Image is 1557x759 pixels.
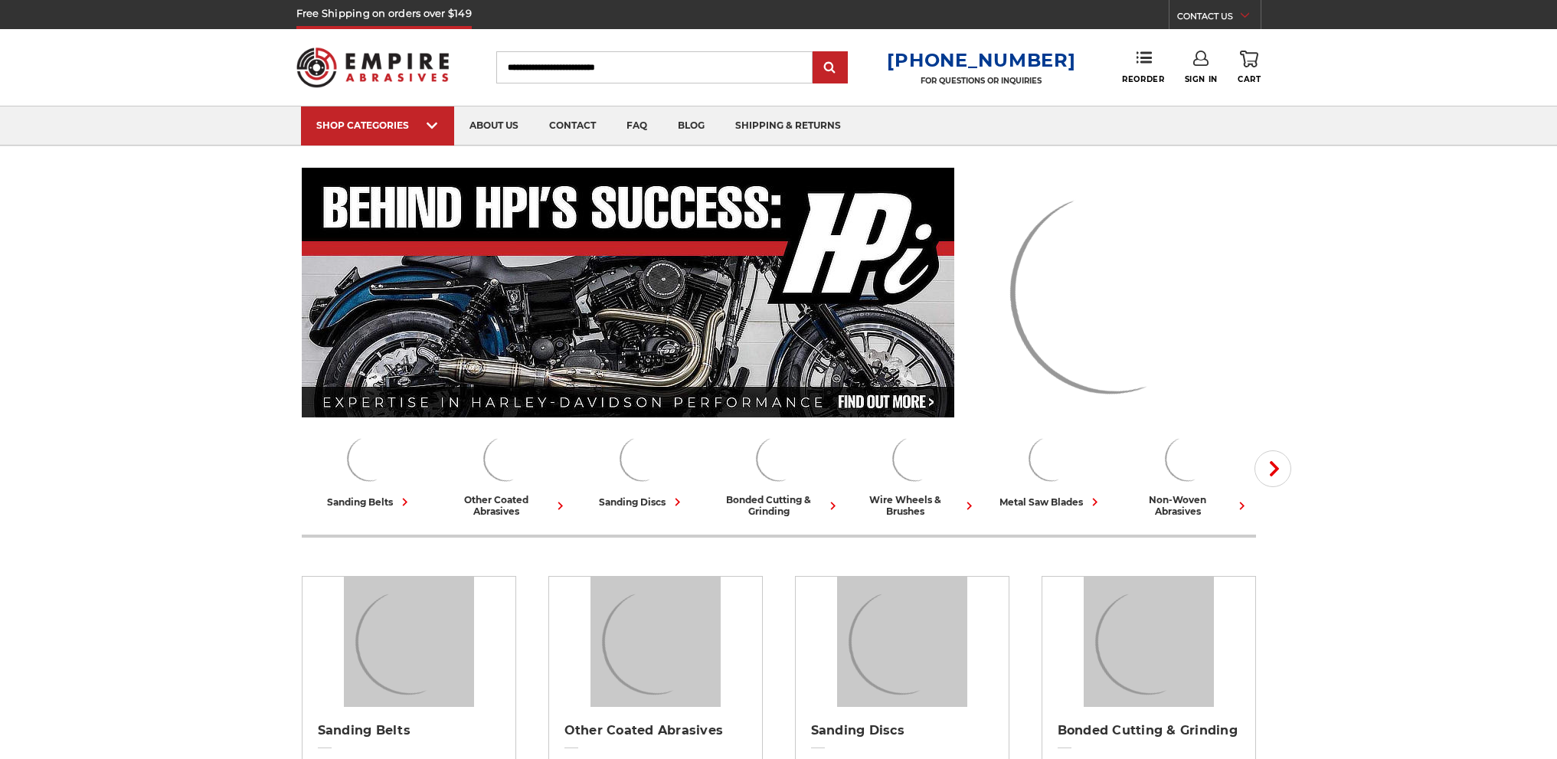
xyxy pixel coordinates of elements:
img: promo banner for custom belts. [970,168,1255,417]
h2: Sanding Discs [811,723,993,738]
a: blog [662,106,720,146]
div: bonded cutting & grinding [717,494,841,517]
img: Non-woven Abrasives [1160,431,1215,486]
img: Bonded Cutting & Grinding [1084,577,1214,707]
img: Sanding Discs [837,577,967,707]
img: Sanding Discs [615,431,670,486]
img: Wire Wheels & Brushes [888,431,943,486]
div: non-woven abrasives [1126,494,1250,517]
img: Other Coated Abrasives [479,431,534,486]
a: faq [611,106,662,146]
div: SHOP CATEGORIES [316,119,439,131]
a: metal saw blades [989,431,1114,510]
img: Empire Abrasives [296,38,450,97]
span: Sign In [1185,74,1218,84]
div: sanding belts [327,494,413,510]
img: Sanding Belts [344,577,474,707]
img: Other Coated Abrasives [590,577,721,707]
img: Bonded Cutting & Grinding [751,431,806,486]
a: bonded cutting & grinding [717,431,841,517]
a: other coated abrasives [444,431,568,517]
div: wire wheels & brushes [853,494,977,517]
img: Sanding Belts [342,431,397,486]
a: about us [454,106,534,146]
img: Banner for an interview featuring Horsepower Inc who makes Harley performance upgrades featured o... [302,168,955,417]
h2: Other Coated Abrasives [564,723,747,738]
a: CONTACT US [1177,8,1261,29]
a: Reorder [1122,51,1164,83]
a: sanding discs [581,431,705,510]
h2: Sanding Belts [318,723,500,738]
div: other coated abrasives [444,494,568,517]
a: wire wheels & brushes [853,431,977,517]
a: shipping & returns [720,106,856,146]
a: non-woven abrasives [1126,431,1250,517]
span: Reorder [1122,74,1164,84]
a: [PHONE_NUMBER] [887,49,1075,71]
input: Submit [815,53,846,83]
a: sanding belts [308,431,432,510]
a: contact [534,106,611,146]
button: Next [1254,450,1291,487]
p: FOR QUESTIONS OR INQUIRIES [887,76,1075,86]
img: Metal Saw Blades [1024,431,1079,486]
a: Cart [1238,51,1261,84]
div: sanding discs [599,494,685,510]
div: metal saw blades [999,494,1103,510]
h2: Bonded Cutting & Grinding [1058,723,1240,738]
span: Cart [1238,74,1261,84]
